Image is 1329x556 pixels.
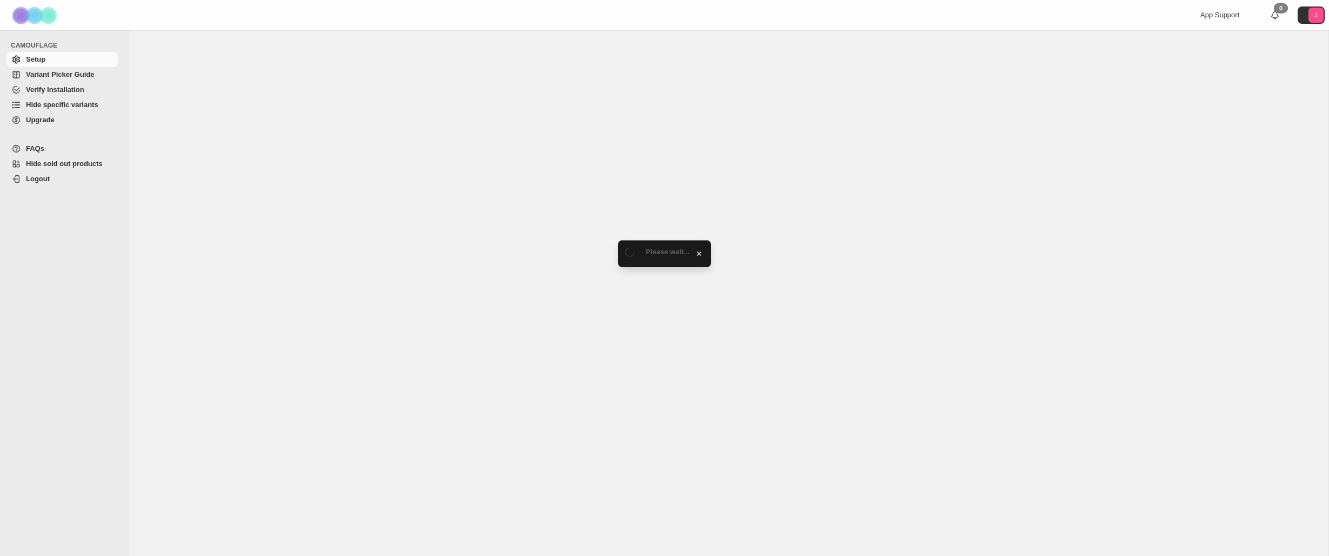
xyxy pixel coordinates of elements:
[1314,12,1318,18] text: J
[646,248,690,256] span: Please wait...
[26,175,50,183] span: Logout
[1298,6,1325,24] button: Avatar with initials J
[26,116,55,124] span: Upgrade
[6,156,118,171] a: Hide sold out products
[6,82,118,97] a: Verify Installation
[1274,3,1288,14] div: 0
[1200,11,1239,19] span: App Support
[26,85,84,94] span: Verify Installation
[6,52,118,67] a: Setup
[6,171,118,187] a: Logout
[6,97,118,112] a: Hide specific variants
[11,41,122,50] span: CAMOUFLAGE
[1270,10,1280,21] a: 0
[26,70,94,78] span: Variant Picker Guide
[26,101,98,109] span: Hide specific variants
[6,141,118,156] a: FAQs
[26,144,44,153] span: FAQs
[9,1,63,30] img: Camouflage
[26,55,45,63] span: Setup
[6,112,118,128] a: Upgrade
[26,160,103,168] span: Hide sold out products
[6,67,118,82] a: Variant Picker Guide
[1308,8,1324,23] span: Avatar with initials J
